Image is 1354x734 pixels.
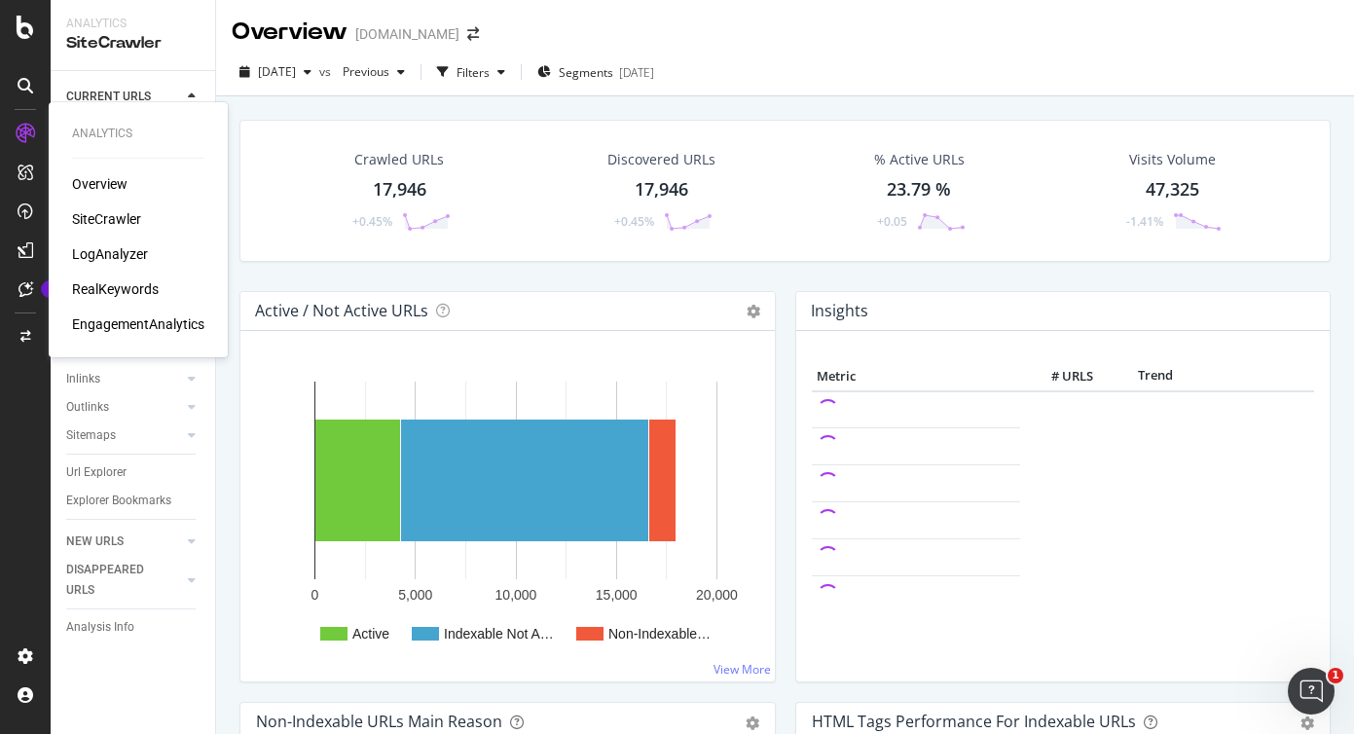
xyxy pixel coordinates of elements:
button: [DATE] [232,56,319,88]
th: Trend [1098,362,1212,391]
div: Inlinks [66,369,100,389]
a: RealKeywords [72,279,159,299]
iframe: Intercom live chat [1288,668,1335,715]
div: +0.45% [352,213,392,230]
text: 5,000 [398,587,432,603]
div: Analytics [72,126,204,142]
span: vs [319,63,335,80]
text: 20,000 [696,587,738,603]
div: Sitemaps [66,425,116,446]
div: Non-Indexable URLs Main Reason [256,712,502,731]
a: Analysis Info [66,617,201,638]
a: Explorer Bookmarks [66,491,201,511]
div: 17,946 [635,177,688,202]
div: Visits Volume [1129,150,1216,169]
text: 0 [311,587,319,603]
div: HTML Tags Performance for Indexable URLs [812,712,1136,731]
a: Overview [72,174,128,194]
span: Segments [559,64,613,81]
div: SiteCrawler [66,32,200,55]
h4: Insights [811,298,868,324]
div: [DOMAIN_NAME] [355,24,459,44]
div: NEW URLS [66,532,124,552]
div: % Active URLs [874,150,965,169]
div: Explorer Bookmarks [66,491,171,511]
div: Filters [457,64,490,81]
a: LogAnalyzer [72,244,148,264]
div: Crawled URLs [354,150,444,169]
div: +0.45% [614,213,654,230]
text: 15,000 [596,587,638,603]
div: [DATE] [619,64,654,81]
div: Discovered URLs [607,150,715,169]
h4: Active / Not Active URLs [255,298,428,324]
span: Previous [335,63,389,80]
text: 10,000 [495,587,537,603]
div: Analysis Info [66,617,134,638]
i: Options [747,305,760,318]
th: # URLS [1020,362,1098,391]
button: Filters [429,56,513,88]
div: gear [746,716,759,730]
a: Outlinks [66,397,182,418]
a: View More [714,661,771,678]
a: NEW URLS [66,532,182,552]
button: Segments[DATE] [530,56,662,88]
div: Overview [232,16,348,49]
div: 23.79 % [887,177,951,202]
text: Indexable Not A… [444,626,554,642]
div: DISAPPEARED URLS [66,560,165,601]
a: Sitemaps [66,425,182,446]
div: Outlinks [66,397,109,418]
svg: A chart. [256,362,759,666]
div: gear [1300,716,1314,730]
div: arrow-right-arrow-left [467,27,479,41]
a: DISAPPEARED URLS [66,560,182,601]
div: Analytics [66,16,200,32]
div: CURRENT URLS [66,87,151,107]
a: CURRENT URLS [66,87,182,107]
button: Previous [335,56,413,88]
div: 17,946 [373,177,426,202]
div: Url Explorer [66,462,127,483]
a: Url Explorer [66,462,201,483]
span: 2025 Aug. 2nd [258,63,296,80]
div: Tooltip anchor [41,280,58,298]
div: +0.05 [877,213,907,230]
div: 47,325 [1146,177,1199,202]
a: EngagementAnalytics [72,314,204,334]
th: Metric [812,362,1021,391]
span: 1 [1328,668,1343,683]
a: Inlinks [66,369,182,389]
a: SiteCrawler [72,209,141,229]
text: Non-Indexable… [608,626,711,642]
div: -1.41% [1126,213,1163,230]
text: Active [352,626,389,642]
